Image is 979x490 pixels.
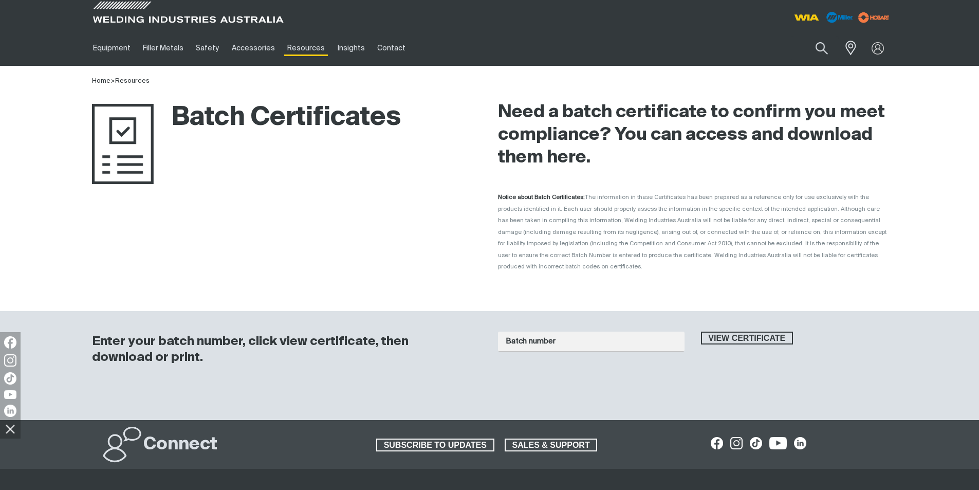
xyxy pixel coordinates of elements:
[143,433,217,456] h2: Connect
[331,30,371,66] a: Insights
[4,405,16,417] img: LinkedIn
[804,36,839,60] button: Search products
[376,439,494,452] a: SUBSCRIBE TO UPDATES
[2,420,19,438] img: hide socials
[92,78,110,84] a: Home
[498,101,888,169] h2: Need a batch certificate to confirm you meet compliance? You can access and download them here.
[281,30,331,66] a: Resources
[377,439,493,452] span: SUBSCRIBE TO UPDATES
[506,439,597,452] span: SALES & SUPPORT
[92,101,401,135] h1: Batch Certificates
[190,30,225,66] a: Safety
[4,390,16,399] img: YouTube
[92,334,471,366] h3: Enter your batch number, click view certificate, then download or print.
[505,439,598,452] a: SALES & SUPPORT
[702,332,792,345] span: View certificate
[110,78,115,84] span: >
[498,194,585,200] strong: Notice about Batch Certificates:
[87,30,137,66] a: Equipment
[498,194,886,269] span: The information in these Certificates has been prepared as a reference only for use exclusively w...
[4,354,16,367] img: Instagram
[371,30,412,66] a: Contact
[115,78,150,84] a: Resources
[701,332,793,345] button: View certificate
[137,30,190,66] a: Filler Metals
[4,372,16,385] img: TikTok
[4,336,16,349] img: Facebook
[791,36,839,60] input: Product name or item number...
[87,30,691,66] nav: Main
[226,30,281,66] a: Accessories
[855,10,893,25] img: miller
